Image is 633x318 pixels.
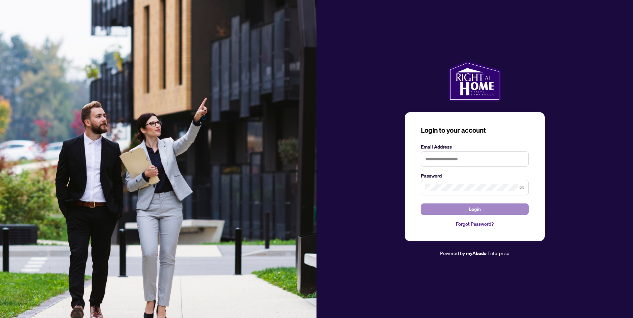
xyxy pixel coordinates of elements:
[488,250,509,256] span: Enterprise
[469,204,481,215] span: Login
[448,61,501,101] img: ma-logo
[466,250,487,257] a: myAbode
[520,185,524,190] span: eye-invisible
[421,203,529,215] button: Login
[421,220,529,228] a: Forgot Password?
[421,172,529,180] label: Password
[440,250,465,256] span: Powered by
[421,126,529,135] h3: Login to your account
[421,143,529,151] label: Email Address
